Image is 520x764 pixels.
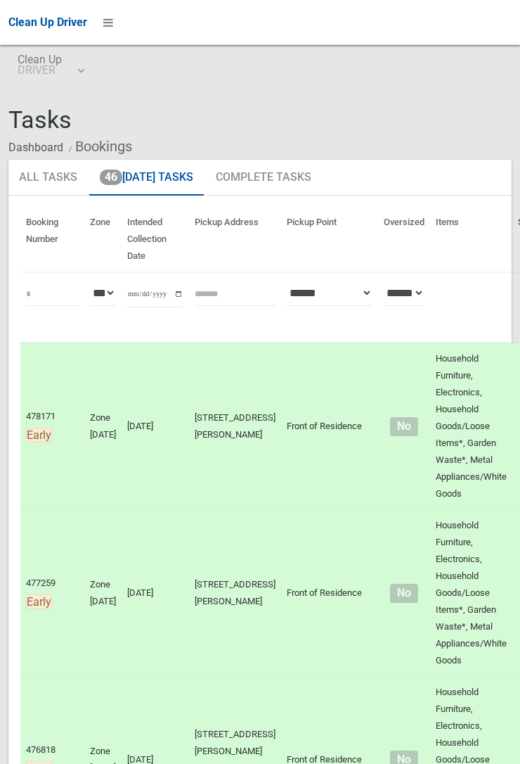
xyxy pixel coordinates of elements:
[378,207,430,272] th: Oversized
[122,510,189,677] td: [DATE]
[8,106,72,134] span: Tasks
[100,170,122,185] span: 46
[8,141,63,154] a: Dashboard
[189,343,281,510] td: [STREET_ADDRESS][PERSON_NAME]
[65,134,132,160] li: Bookings
[20,510,84,677] td: 477259
[20,343,84,510] td: 478171
[84,207,122,272] th: Zone
[84,510,122,677] td: Zone [DATE]
[430,207,512,272] th: Items
[8,15,87,29] span: Clean Up Driver
[189,207,281,272] th: Pickup Address
[26,594,52,609] span: Early
[189,510,281,677] td: [STREET_ADDRESS][PERSON_NAME]
[8,160,88,196] a: All Tasks
[8,45,92,90] a: Clean UpDRIVER
[430,510,512,677] td: Household Furniture, Electronics, Household Goods/Loose Items*, Garden Waste*, Metal Appliances/W...
[205,160,322,196] a: Complete Tasks
[122,343,189,510] td: [DATE]
[122,207,189,272] th: Intended Collection Date
[18,54,83,75] span: Clean Up
[281,207,378,272] th: Pickup Point
[26,428,52,443] span: Early
[18,65,62,75] small: DRIVER
[390,584,417,603] span: No
[84,343,122,510] td: Zone [DATE]
[384,421,424,433] h4: Normal sized
[430,343,512,510] td: Household Furniture, Electronics, Household Goods/Loose Items*, Garden Waste*, Metal Appliances/W...
[390,417,417,436] span: No
[89,160,204,196] a: 46[DATE] Tasks
[20,207,84,272] th: Booking Number
[281,343,378,510] td: Front of Residence
[8,12,87,33] a: Clean Up Driver
[281,510,378,677] td: Front of Residence
[384,587,424,599] h4: Normal sized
